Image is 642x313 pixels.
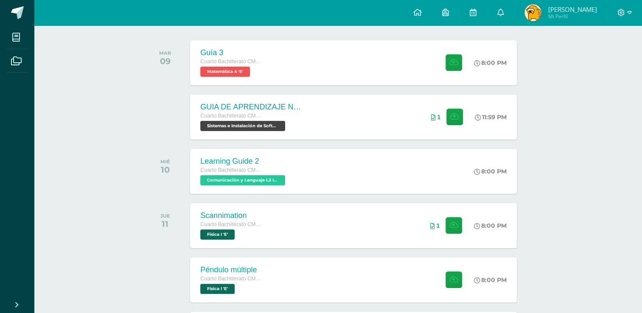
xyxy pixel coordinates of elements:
span: Cuarto Bachillerato CMP Bachillerato en CCLL con Orientación en Computación [200,221,264,227]
span: Cuarto Bachillerato CMP Bachillerato en CCLL con Orientación en Computación [200,276,264,282]
span: Física I 'E' [200,284,235,294]
div: 09 [159,56,171,66]
span: Física I 'E' [200,229,235,240]
div: 8:00 PM [474,59,507,67]
span: Cuarto Bachillerato CMP Bachillerato en CCLL con Orientación en Computación [200,113,264,119]
div: 8:00 PM [474,168,507,175]
span: [PERSON_NAME] [548,5,597,14]
div: GUIA DE APRENDIZAJE NO 3 / EJERCICIOS DE CICLOS EN PDF [200,103,302,112]
span: Sistemas e Instalación de Software (Desarrollo de Software) 'E' [200,121,285,131]
span: Cuarto Bachillerato CMP Bachillerato en CCLL con Orientación en Computación [200,167,264,173]
div: MAR [159,50,171,56]
div: Scannimation [200,211,264,220]
div: 8:00 PM [474,276,507,284]
div: 11 [160,219,170,229]
img: f4a4a5ec355aaf5eeddffed5f29a004b.png [524,4,541,21]
span: Mi Perfil [548,13,597,20]
div: Archivos entregados [430,222,440,229]
div: 11:59 PM [475,113,507,121]
div: 10 [160,165,170,175]
div: Archivos entregados [431,114,440,120]
span: Cuarto Bachillerato CMP Bachillerato en CCLL con Orientación en Computación [200,59,264,64]
div: 8:00 PM [474,222,507,229]
span: Comunicación y Lenguaje L3 Inglés 'E' [200,175,285,185]
span: 1 [437,114,440,120]
div: Péndulo múltiple [200,265,264,274]
div: Guía 3 [200,48,264,57]
div: Learning Guide 2 [200,157,287,166]
div: MIÉ [160,159,170,165]
div: JUE [160,213,170,219]
span: 1 [436,222,440,229]
span: Matemática 4 'E' [200,67,250,77]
